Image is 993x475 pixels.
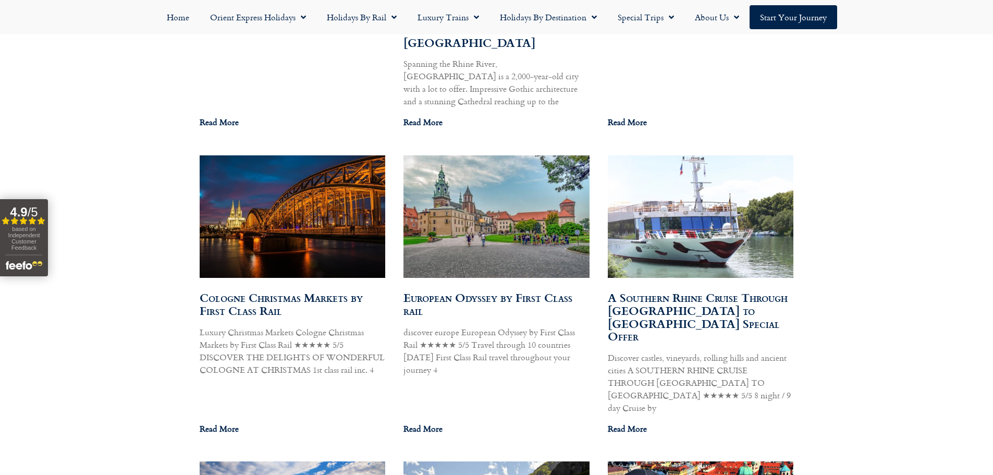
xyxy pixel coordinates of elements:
a: Read more about Excelsior Hotel Ernst, Cologne [200,116,239,128]
a: Home [156,5,200,29]
nav: Menu [5,5,988,29]
p: Spanning the Rhine River, [GEOGRAPHIC_DATA] is a 2,000-year-old city with a lot to offer. Impress... [403,57,590,107]
a: A Southern Rhine Cruise Through [GEOGRAPHIC_DATA] to [GEOGRAPHIC_DATA] Special Offer [608,289,788,345]
a: Holidays by Destination [489,5,607,29]
a: Read more about Seven Christmas markets in Cologne [403,116,443,128]
a: Holidays by Rail [316,5,407,29]
p: Discover castles, vineyards, rolling hills and ancient cities A SOUTHERN RHINE CRUISE THROUGH [GE... [608,351,794,414]
a: Start your Journey [750,5,837,29]
a: Read more about Cologne Christmas Markets by First Class Rail [200,422,239,435]
p: discover europe European Odyssey by First Class Rail ★★★★★ 5/5 Travel through 10 countries [DATE]... [403,326,590,376]
a: Read more about Hotel Mondial am Dom, Cologne [608,116,647,128]
a: Luxury Trains [407,5,489,29]
a: Read more about A Southern Rhine Cruise Through Germany to Switzerland Special Offer [608,422,647,435]
a: Cologne Christmas Markets by First Class Rail [200,289,363,319]
a: Seven Christmas markets in [GEOGRAPHIC_DATA] [403,21,545,51]
p: Luxury Christmas Markets Cologne Christmas Markets by First Class Rail ★★★★★ 5/5 DISCOVER THE DEL... [200,326,386,376]
a: Read more about European Odyssey by First Class rail [403,422,443,435]
a: Orient Express Holidays [200,5,316,29]
a: European Odyssey by First Class rail [403,289,572,319]
a: Special Trips [607,5,684,29]
a: About Us [684,5,750,29]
